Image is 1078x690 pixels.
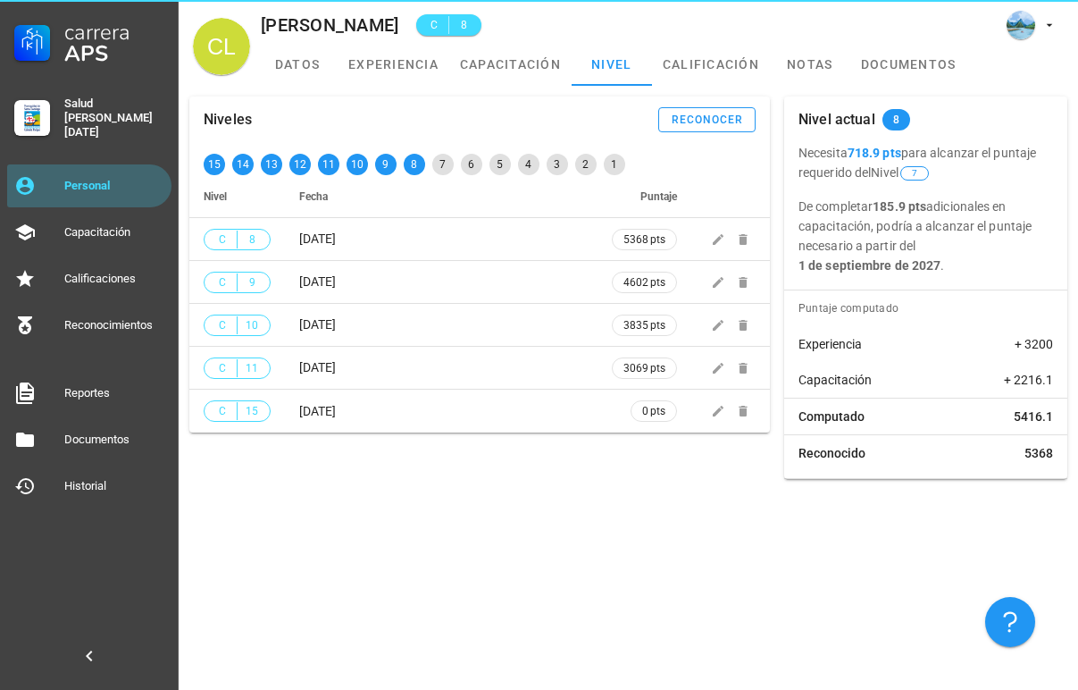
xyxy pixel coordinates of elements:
[623,359,665,377] span: 3069 pts
[770,43,850,86] a: notas
[798,335,862,353] span: Experiencia
[245,316,259,334] span: 10
[652,43,770,86] a: calificación
[299,274,336,289] span: [DATE]
[64,179,164,193] div: Personal
[404,154,425,175] div: 8
[1004,371,1053,389] span: + 2216.1
[299,404,336,418] span: [DATE]
[850,43,967,86] a: documentos
[215,273,230,291] span: C
[347,154,368,175] div: 10
[299,190,328,203] span: Fecha
[873,199,926,214] b: 185.9 pts
[489,154,511,175] div: 5
[597,175,691,218] th: Puntaje
[623,231,665,248] span: 5368 pts
[204,97,252,143] div: Niveles
[245,273,259,291] span: 9
[204,190,227,203] span: Nivel
[798,143,1053,182] p: Necesita para alcanzar el puntaje requerido del
[64,272,164,286] div: Calificaciones
[299,360,336,374] span: [DATE]
[604,154,625,175] div: 1
[461,154,482,175] div: 6
[64,318,164,332] div: Reconocimientos
[7,164,171,207] a: Personal
[261,154,282,175] div: 13
[64,433,164,447] div: Documentos
[7,304,171,347] a: Reconocimientos
[7,418,171,461] a: Documentos
[1024,444,1053,462] span: 5368
[1007,11,1035,39] div: avatar
[640,190,677,203] span: Puntaje
[338,43,449,86] a: experiencia
[215,316,230,334] span: C
[204,154,225,175] div: 15
[289,154,311,175] div: 12
[257,43,338,86] a: datos
[518,154,539,175] div: 4
[245,402,259,420] span: 15
[798,444,865,462] span: Reconocido
[64,97,164,139] div: Salud [PERSON_NAME][DATE]
[798,97,875,143] div: Nivel actual
[798,408,865,425] span: Computado
[671,114,744,126] div: reconocer
[572,43,652,86] a: nivel
[7,257,171,300] a: Calificaciones
[64,386,164,400] div: Reportes
[261,15,398,35] div: [PERSON_NAME]
[299,317,336,332] span: [DATE]
[791,290,1067,326] div: Puntaje computado
[1014,408,1053,425] span: 5416.1
[299,231,336,246] span: [DATE]
[215,231,230,248] span: C
[207,18,236,75] span: CL
[449,43,572,86] a: capacitación
[893,109,899,130] span: 8
[215,359,230,377] span: C
[1015,335,1053,353] span: + 3200
[189,175,285,218] th: Nivel
[215,402,230,420] span: C
[642,402,665,420] span: 0 pts
[64,479,164,493] div: Historial
[848,146,901,160] b: 718.9 pts
[427,16,441,34] span: C
[7,372,171,415] a: Reportes
[912,167,917,180] span: 7
[7,465,171,508] a: Historial
[193,18,250,75] div: avatar
[245,231,259,248] span: 8
[285,175,597,218] th: Fecha
[456,16,471,34] span: 8
[375,154,397,175] div: 9
[64,21,164,43] div: Carrera
[658,107,756,132] button: reconocer
[798,197,1053,275] p: De completar adicionales en capacitación, podría a alcanzar el puntaje necesario a partir del .
[547,154,568,175] div: 3
[798,258,940,273] b: 1 de septiembre de 2027
[798,371,872,389] span: Capacitación
[318,154,339,175] div: 11
[432,154,454,175] div: 7
[7,211,171,254] a: Capacitación
[64,43,164,64] div: APS
[232,154,254,175] div: 14
[871,165,931,180] span: Nivel
[623,273,665,291] span: 4602 pts
[64,225,164,240] div: Capacitación
[575,154,597,175] div: 2
[245,359,259,377] span: 11
[623,316,665,334] span: 3835 pts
